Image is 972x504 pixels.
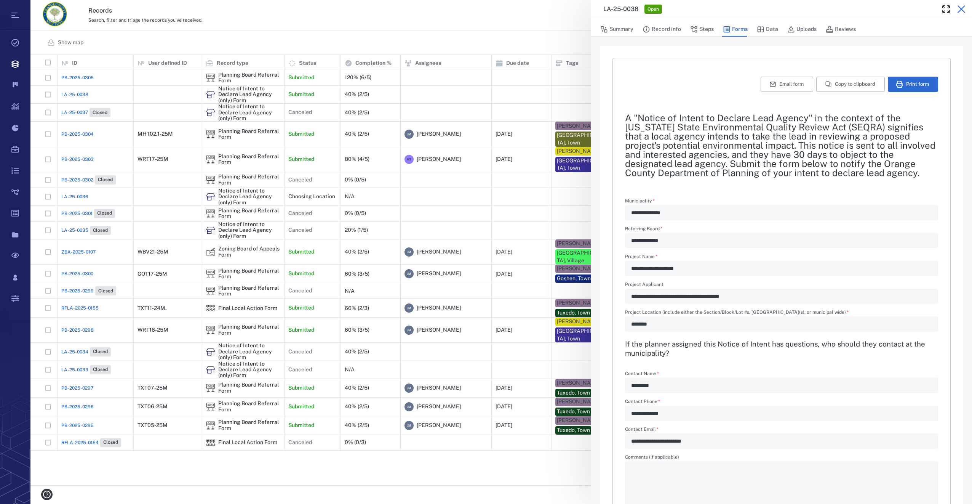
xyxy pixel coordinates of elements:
div: Contact Phone [625,406,938,421]
label: Project Name [625,254,938,261]
label: Referring Board [625,226,938,233]
div: Municipality [625,205,938,220]
h3: LA-25-0038 [603,5,638,14]
h3: If the planner assigned this Notice of Intent has questions, who should they contact at the munic... [625,339,938,358]
button: Data [757,22,778,37]
div: Project Name [625,261,938,276]
div: Contact Name [625,378,938,393]
label: Contact Phone [625,399,938,406]
button: Copy to clipboard [816,77,885,92]
div: Contact Email [625,433,938,449]
button: Reviews [826,22,856,37]
label: Project Applicant [625,282,938,289]
span: Help [17,5,33,12]
label: Comments (if applicable) [625,455,938,461]
button: Summary [600,22,633,37]
label: Contact Name [625,371,938,378]
button: Email form [761,77,813,92]
button: Print form [888,77,938,92]
label: Municipality [625,199,938,205]
button: Record info [643,22,681,37]
span: Open [646,6,660,13]
button: Uploads [787,22,817,37]
div: Referring Board [625,233,938,248]
button: Steps [690,22,714,37]
h2: A "Notice of Intent to Declare Lead Agency" in the context of the [US_STATE] State Environmental ... [625,113,938,177]
button: Close [954,2,969,17]
label: Contact Email [625,427,938,433]
button: Toggle Fullscreen [938,2,954,17]
div: Project Applicant [625,289,938,304]
button: Forms [723,22,748,37]
div: Project Location (include either the Section/Block/Lot #s, Zoning District(s), or municipal wide) [625,316,938,332]
label: Project Location (include either the Section/Block/Lot #s, [GEOGRAPHIC_DATA](s), or municipal wide) [625,310,938,316]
